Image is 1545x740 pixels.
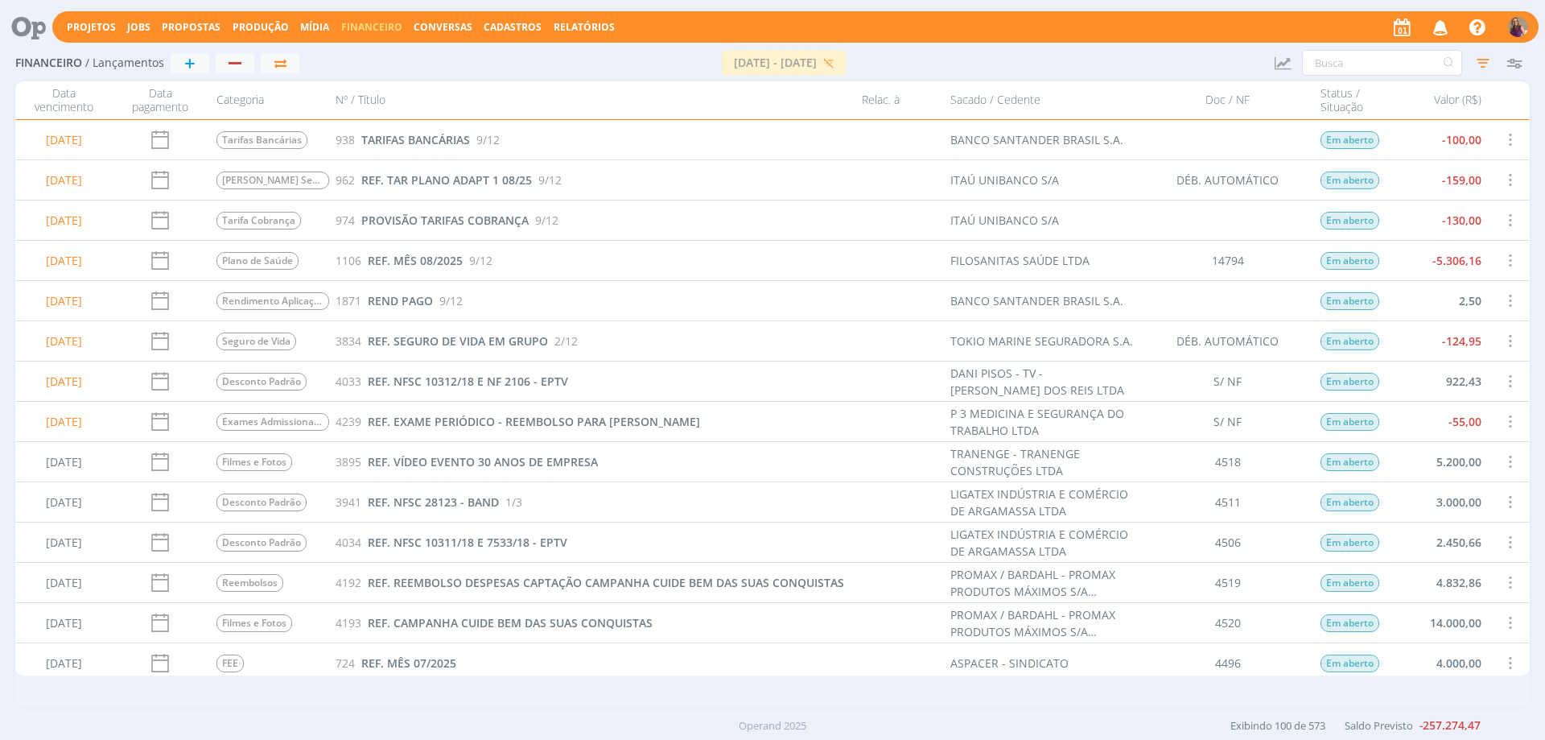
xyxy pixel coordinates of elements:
span: Em aberto [1320,333,1379,350]
button: Cadastros [479,21,546,34]
span: 9/12 [439,292,463,309]
div: 4519 [1143,563,1312,602]
div: 4520 [1143,603,1312,643]
div: 14.000,00 [1393,603,1489,643]
div: Relac. à [854,86,942,114]
span: Tarifas Bancárias [216,131,307,149]
img: A [1508,17,1528,37]
a: Produção [233,20,289,34]
div: PROMAX / BARDAHL - PROMAX PRODUTOS MÁXIMOS S/A INDÚSTRIA E COMÉRCIO [950,606,1135,640]
div: [DATE] [15,321,112,361]
span: 4193 [336,614,361,631]
span: [PERSON_NAME] Serviços [216,172,329,189]
a: REF. CAMPANHA CUIDE BEM DAS SUAS CONQUISTAS [368,614,653,631]
button: A [1507,13,1529,41]
span: 4192 [336,574,361,591]
div: ASPACER - SINDICATO [950,655,1069,672]
a: REND PAGO [368,292,433,309]
span: Tarifa Cobrança [216,212,301,229]
span: 3895 [336,453,361,470]
div: [DATE] [15,643,112,683]
span: Cadastros [484,20,542,34]
div: 3.000,00 [1393,482,1489,522]
button: Projetos [62,21,121,34]
span: 1106 [336,252,361,269]
div: Status / Situação [1312,86,1393,114]
a: TARIFAS BANCÁRIAS [361,131,470,148]
span: 724 [336,655,355,672]
span: Filmes e Fotos [216,614,292,632]
span: REF. NFSC 10311/18 E 7533/18 - EPTV [368,535,567,550]
span: REF. NFSC 10312/18 E NF 2106 - EPTV [368,374,568,389]
span: REF. REEMBOLSO DESPESAS CAPTAÇÃO CAMPANHA CUIDE BEM DAS SUAS CONQUISTAS [368,575,844,590]
div: ITAÚ UNIBANCO S/A [950,172,1059,188]
div: -55,00 [1393,402,1489,441]
div: ITAÚ UNIBANCO S/A [950,212,1059,229]
a: Mídia [300,20,329,34]
div: 4518 [1143,442,1312,482]
input: Busca [1302,50,1462,76]
div: 2.450,66 [1393,523,1489,562]
div: S/ NF [1143,362,1312,401]
div: Doc / NF [1143,86,1312,114]
span: Plano de Saúde [216,252,299,270]
span: 1/3 [505,494,522,511]
div: 922,43 [1393,362,1489,401]
div: Categoria [208,86,329,114]
button: Conversas [409,21,477,34]
div: DÉB. AUTOMÁTICO [1143,321,1312,361]
div: [DATE] [15,442,112,482]
span: REF. TAR PLANO ADAPT 1 08/25 [361,172,532,188]
a: Conversas [414,20,472,34]
a: Propostas [162,20,220,34]
div: -130,00 [1393,201,1489,240]
span: Em aberto [1320,131,1379,149]
div: 4496 [1143,643,1312,683]
span: 938 [336,131,355,148]
span: Em aberto [1320,534,1379,552]
div: Sacado / Cedente [942,86,1143,114]
a: REF. SEGURO DE VIDA EM GRUPO [368,333,548,349]
span: Em aberto [1320,494,1379,511]
span: Reembolsos [216,574,283,592]
span: Desconto Padrão [216,373,307,391]
button: + [171,53,209,73]
span: + [184,53,196,72]
div: -5.306,16 [1393,241,1489,280]
span: Seguro de Vida [216,333,296,350]
span: Em aberto [1320,413,1379,431]
a: Projetos [67,20,116,34]
div: Valor (R$) [1393,86,1489,114]
a: REF. NFSC 28123 - BAND [368,494,499,511]
a: REF. EXAME PERIÓDICO - REEMBOLSO PARA [PERSON_NAME] [368,413,700,430]
div: 5.200,00 [1393,442,1489,482]
span: Exames Admissional / Demissional / Periódico [216,413,329,431]
span: TARIFAS BANCÁRIAS [361,132,470,147]
span: Saldo Previsto [1345,718,1413,733]
span: Em aberto [1320,574,1379,592]
div: 2,50 [1393,281,1489,320]
div: [DATE] [15,603,112,643]
button: Produção [228,21,294,34]
span: PROVISÃO TARIFAS COBRANÇA [361,213,529,228]
a: Jobs [127,20,150,34]
div: TOKIO MARINE SEGURADORA S.A. [950,333,1133,349]
a: REF. NFSC 10312/18 E NF 2106 - EPTV [368,373,568,390]
span: 4034 [336,534,361,551]
div: -159,00 [1393,160,1489,200]
span: 1871 [336,292,361,309]
div: 4.000,00 [1393,643,1489,683]
span: REF. VÍDEO EVENTO 30 ANOS DE EMPRESA [368,454,598,469]
a: REF. NFSC 10311/18 E 7533/18 - EPTV [368,534,567,551]
span: REND PAGO [368,293,433,308]
div: [DATE] [15,482,112,522]
div: BANCO SANTANDER BRASIL S.A. [950,131,1123,148]
a: REF. VÍDEO EVENTO 30 ANOS DE EMPRESA [368,453,598,470]
span: Em aberto [1320,614,1379,632]
div: [DATE] [15,201,112,240]
div: PROMAX / BARDAHL - PROMAX PRODUTOS MÁXIMOS S/A INDÚSTRIA E COMÉRCIO [950,566,1135,600]
span: Desconto Padrão [216,534,307,552]
span: Financeiro [341,20,402,34]
span: Desconto Padrão [216,494,307,511]
button: Relatórios [549,21,620,34]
